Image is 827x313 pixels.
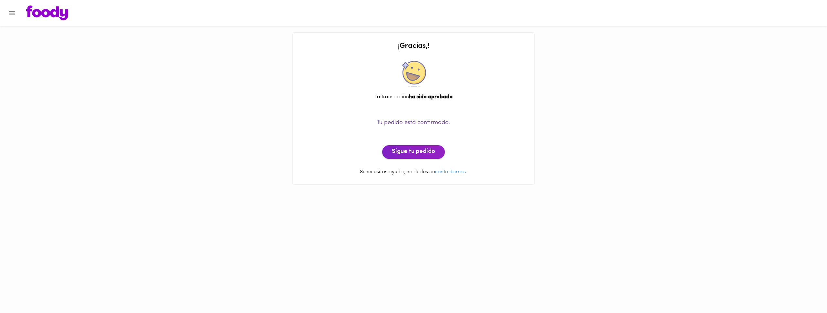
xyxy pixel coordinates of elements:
[377,120,450,126] span: Tu pedido está confirmado.
[299,93,528,101] div: La transacción
[392,148,435,156] span: Sigue tu pedido
[401,61,426,87] img: approved.png
[299,168,528,176] p: Si necesitas ayuda, no dudes en .
[382,145,445,159] button: Sigue tu pedido
[299,42,528,50] h2: ¡ Gracias , !
[790,275,821,307] iframe: Messagebird Livechat Widget
[435,169,466,175] a: contactarnos
[409,94,453,100] b: ha sido aprobada
[4,5,20,21] button: Menu
[26,5,68,20] img: logo.png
